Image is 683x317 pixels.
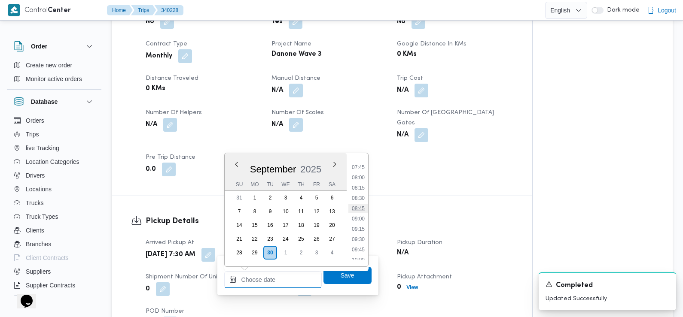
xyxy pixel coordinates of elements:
span: Pre Trip Distance [146,154,195,160]
button: 340228 [154,5,183,15]
div: day-1 [248,191,262,205]
b: Monthly [146,51,172,61]
button: Supplier Contracts [10,278,98,292]
div: day-4 [294,191,308,205]
button: Clients [10,223,98,237]
button: Trips [131,5,156,15]
li: 09:30 [348,235,368,244]
img: X8yXhbKr1z7QwAAAABJRU5ErkJggg== [8,4,20,16]
iframe: chat widget [9,283,36,308]
button: Orders [10,114,98,127]
b: N/A [271,85,283,96]
b: View [406,284,418,290]
div: Su [232,178,246,190]
button: Order [14,41,95,51]
span: POD Number [146,308,184,314]
div: day-7 [232,205,246,218]
div: day-16 [263,218,277,232]
b: Danone Wave 3 [271,49,322,60]
button: Monitor active orders [10,72,98,86]
div: day-26 [310,232,323,246]
li: 10:00 [348,256,368,264]
span: Drivers [26,170,45,181]
b: [DATE] 7:30 AM [146,250,195,260]
button: Branches [10,237,98,251]
button: Create new order [10,58,98,72]
div: Notification [546,280,669,291]
span: Google distance in KMs [397,41,467,47]
div: Mo [248,178,262,190]
div: day-30 [263,246,277,260]
h3: Database [31,97,58,107]
span: Pickup Duration [397,240,442,245]
span: Devices [26,294,47,304]
li: 08:00 [348,173,368,182]
span: Shipment Number of Units [146,274,223,280]
div: day-12 [310,205,323,218]
b: N/A [271,120,283,130]
b: No [397,17,406,27]
span: Number of Scales [271,110,324,115]
b: 0.0 [146,164,156,175]
button: Suppliers [10,265,98,278]
span: Logout [658,5,676,15]
span: Completed [556,281,593,291]
li: 09:15 [348,225,368,233]
b: N/A [397,130,409,140]
div: day-18 [294,218,308,232]
span: Number of [GEOGRAPHIC_DATA] Gates [397,110,494,126]
h3: Order [31,41,47,51]
b: Yes [271,17,283,27]
span: September [250,164,296,175]
b: No [146,17,154,27]
span: Pickup Attachment [397,274,452,280]
button: Client Contracts [10,251,98,265]
span: Branches [26,239,51,249]
div: day-13 [325,205,339,218]
div: Th [294,178,308,190]
input: Press the down key to enter a popover containing a calendar. Press the escape key to close the po... [224,271,322,288]
div: day-22 [248,232,262,246]
span: live Tracking [26,143,59,153]
div: day-14 [232,218,246,232]
div: day-9 [263,205,277,218]
b: 0 [397,282,401,293]
button: Devices [10,292,98,306]
span: Monitor active orders [26,74,82,84]
span: Supplier Contracts [26,280,75,290]
span: Suppliers [26,266,51,277]
button: Truck Types [10,210,98,223]
button: Drivers [10,169,98,182]
div: day-31 [232,191,246,205]
button: Locations [10,182,98,196]
div: day-2 [294,246,308,260]
span: Truck Types [26,211,58,222]
div: day-3 [310,246,323,260]
div: day-25 [294,232,308,246]
span: Trucks [26,198,43,208]
li: 09:45 [348,245,368,254]
span: Manual Distance [271,75,320,81]
div: day-3 [279,191,293,205]
button: Save [323,267,372,284]
button: Location Categories [10,155,98,169]
div: day-20 [325,218,339,232]
b: N/A [397,85,409,96]
div: day-1 [279,246,293,260]
div: day-15 [248,218,262,232]
div: day-23 [263,232,277,246]
span: Trip Cost [397,75,423,81]
button: Home [107,5,133,15]
span: 2025 [300,164,321,175]
b: N/A [397,248,409,258]
b: N/A [146,120,157,130]
div: Database [7,114,101,299]
div: Button. Open the month selector. September is currently selected. [249,163,296,175]
button: Next month [331,161,338,168]
span: Locations [26,184,52,194]
li: 07:30 [348,153,368,161]
li: 09:00 [348,214,368,223]
li: 08:45 [348,204,368,213]
span: Arrived Pickup At [146,240,194,245]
